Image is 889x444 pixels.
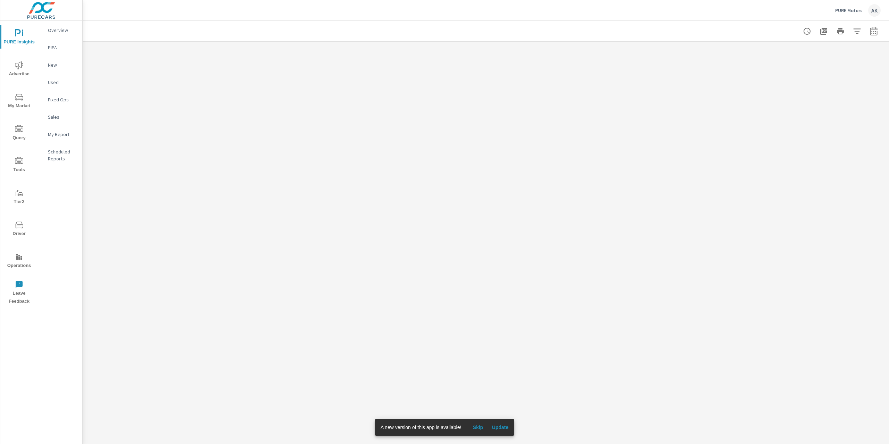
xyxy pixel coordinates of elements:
[2,189,36,206] span: Tier2
[48,148,77,162] p: Scheduled Reports
[2,157,36,174] span: Tools
[38,77,82,87] div: Used
[48,61,77,68] p: New
[48,131,77,138] p: My Report
[2,93,36,110] span: My Market
[2,61,36,78] span: Advertise
[2,125,36,142] span: Query
[48,79,77,86] p: Used
[470,424,486,430] span: Skip
[48,27,77,34] p: Overview
[0,21,38,308] div: nav menu
[38,129,82,140] div: My Report
[38,94,82,105] div: Fixed Ops
[833,24,847,38] button: Print Report
[318,59,329,70] button: Make Fullscreen
[868,4,881,17] div: AK
[492,424,508,430] span: Update
[850,24,864,38] button: Apply Filters
[94,71,122,79] p: Last 30 days
[467,422,489,433] button: Skip
[48,96,77,103] p: Fixed Ops
[2,253,36,270] span: Operations
[817,24,831,38] button: "Export Report to PDF"
[835,7,863,14] p: PURE Motors
[332,59,343,70] span: Save this to your personalized report
[867,24,881,38] button: Select Date Range
[381,425,462,430] span: A new version of this app is available!
[38,112,82,122] div: Sales
[38,42,82,53] div: PIPA
[48,114,77,120] p: Sales
[38,60,82,70] div: New
[94,63,134,70] h5: v1 - Match %
[38,146,82,164] div: Scheduled Reports
[2,280,36,305] span: Leave Feedback
[2,221,36,238] span: Driver
[489,422,511,433] button: Update
[38,25,82,35] div: Overview
[2,29,36,46] span: PURE Insights
[48,44,77,51] p: PIPA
